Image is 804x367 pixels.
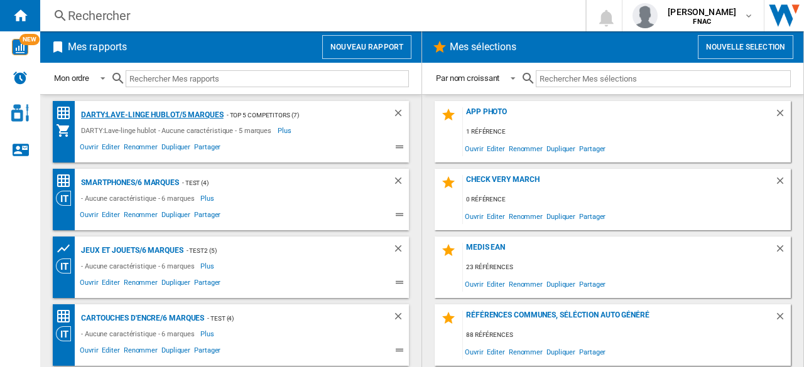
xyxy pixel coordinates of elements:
b: FNAC [693,18,711,26]
div: 88 références [463,327,791,343]
h2: Mes sélections [447,35,519,59]
div: Supprimer [774,175,791,192]
div: check very March [463,175,774,192]
span: Partager [577,208,607,225]
span: Partager [192,141,222,156]
div: 0 référence [463,192,791,208]
h2: Mes rapports [65,35,129,59]
div: Vision Catégorie [56,326,78,341]
div: Rechercher [68,7,553,24]
div: Cartouches d'encre/6 marques [78,311,204,326]
span: Partager [192,277,222,292]
span: Ouvrir [463,208,485,225]
span: Editer [485,275,506,292]
span: Ouvrir [78,344,100,359]
div: - Aucune caractéristique - 6 marques [78,191,200,206]
span: Renommer [507,275,545,292]
img: alerts-logo.svg [13,70,28,85]
div: Supprimer [774,311,791,327]
span: Partager [192,209,222,224]
div: MEDIS EAN [463,243,774,260]
span: Dupliquer [160,209,192,224]
img: profile.jpg [633,3,658,28]
span: Editer [485,208,506,225]
div: 23 références [463,260,791,275]
span: Plus [200,326,216,341]
div: - Aucune caractéristique - 6 marques [78,258,200,274]
span: Ouvrir [78,141,100,156]
div: - test (4) [179,175,367,191]
span: Plus [200,191,216,206]
div: Matrice des prix [56,105,78,121]
span: Dupliquer [545,343,577,360]
div: - top 5 competitors (7) [224,107,367,123]
div: - Aucune caractéristique - 6 marques [78,326,200,341]
div: app photo [463,107,774,124]
span: Ouvrir [78,277,100,292]
div: 1 référence [463,124,791,140]
div: Supprimer [393,175,409,191]
img: wise-card.svg [12,39,28,55]
span: Partager [577,140,607,157]
span: Plus [200,258,216,274]
span: Renommer [507,208,545,225]
span: Ouvrir [78,209,100,224]
span: Editer [100,344,121,359]
span: Ouvrir [463,275,485,292]
div: DARTY:Lave-linge hublot/5 marques [78,107,224,123]
span: Renommer [122,277,160,292]
span: Dupliquer [545,275,577,292]
div: Supprimer [774,107,791,124]
div: Supprimer [774,243,791,260]
span: Dupliquer [160,344,192,359]
div: Supprimer [393,107,409,123]
span: Partager [577,343,607,360]
div: Supprimer [393,243,409,258]
span: Editer [485,140,506,157]
span: Dupliquer [545,208,577,225]
span: Renommer [122,209,160,224]
span: Dupliquer [160,141,192,156]
span: Dupliquer [160,277,192,292]
div: Mon assortiment [56,123,78,138]
span: Partager [577,275,607,292]
span: Editer [485,343,506,360]
span: [PERSON_NAME] [668,6,736,18]
div: Matrice des prix [56,173,78,189]
div: - test (4) [204,311,367,326]
input: Rechercher Mes rapports [126,70,409,87]
span: Editer [100,209,121,224]
button: Nouveau rapport [322,35,411,59]
div: Jeux et jouets/6 marques [78,243,183,258]
span: NEW [19,34,40,45]
span: Ouvrir [463,343,485,360]
span: Partager [192,344,222,359]
div: - test2 (5) [183,243,367,258]
div: Vision Catégorie [56,191,78,206]
div: Tableau des prix des produits [56,241,78,257]
img: cosmetic-logo.svg [11,104,29,122]
span: Editer [100,277,121,292]
div: Smartphones/6 marques [78,175,179,191]
div: Vision Catégorie [56,258,78,274]
div: DARTY:Lave-linge hublot - Aucune caractéristique - 5 marques [78,123,278,138]
span: Dupliquer [545,140,577,157]
div: Références communes, séléction auto généré [463,311,774,327]
div: Par nom croissant [436,73,499,83]
span: Renommer [122,344,160,359]
span: Editer [100,141,121,156]
div: Matrice des prix [56,309,78,324]
span: Ouvrir [463,140,485,157]
span: Plus [278,123,293,138]
span: Renommer [507,140,545,157]
span: Renommer [507,343,545,360]
div: Mon ordre [54,73,89,83]
button: Nouvelle selection [698,35,793,59]
input: Rechercher Mes sélections [536,70,791,87]
span: Renommer [122,141,160,156]
div: Supprimer [393,311,409,326]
